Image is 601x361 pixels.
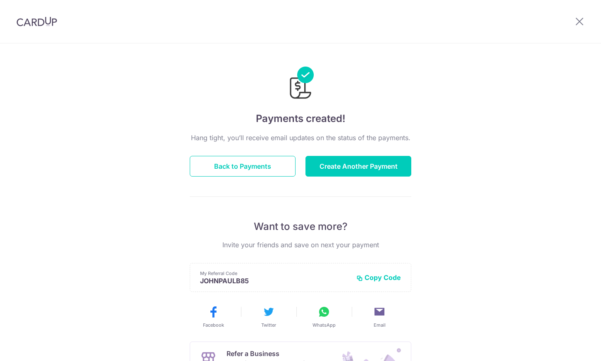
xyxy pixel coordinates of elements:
[305,156,411,177] button: Create Another Payment
[190,156,296,177] button: Back to Payments
[17,17,57,26] img: CardUp
[244,305,293,328] button: Twitter
[300,305,348,328] button: WhatsApp
[190,220,411,233] p: Want to save more?
[287,67,314,101] img: Payments
[200,270,350,277] p: My Referral Code
[261,322,276,328] span: Twitter
[200,277,350,285] p: JOHNPAULB85
[312,322,336,328] span: WhatsApp
[189,305,238,328] button: Facebook
[190,133,411,143] p: Hang tight, you’ll receive email updates on the status of the payments.
[227,349,317,359] p: Refer a Business
[190,111,411,126] h4: Payments created!
[203,322,224,328] span: Facebook
[190,240,411,250] p: Invite your friends and save on next your payment
[374,322,386,328] span: Email
[355,305,404,328] button: Email
[356,273,401,282] button: Copy Code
